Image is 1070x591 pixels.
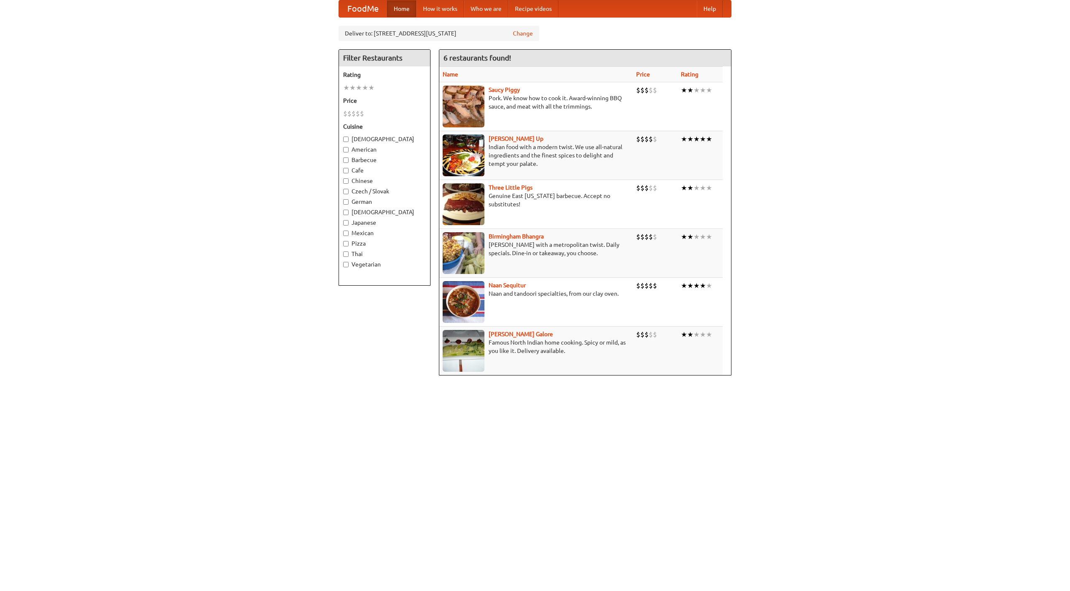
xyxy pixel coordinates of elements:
[343,157,349,163] input: Barbecue
[513,29,533,38] a: Change
[645,134,649,144] li: $
[356,109,360,118] li: $
[706,330,712,339] li: ★
[687,281,693,290] li: ★
[693,281,700,290] li: ★
[347,109,352,118] li: $
[343,220,349,226] input: Japanese
[649,232,653,241] li: $
[343,251,349,257] input: Thai
[343,109,347,118] li: $
[352,109,356,118] li: $
[653,330,657,339] li: $
[443,134,484,176] img: curryup.jpg
[343,96,426,105] h5: Price
[343,239,426,248] label: Pizza
[649,330,653,339] li: $
[700,134,706,144] li: ★
[636,134,640,144] li: $
[700,183,706,193] li: ★
[645,330,649,339] li: $
[636,281,640,290] li: $
[706,183,712,193] li: ★
[681,330,687,339] li: ★
[653,134,657,144] li: $
[687,86,693,95] li: ★
[443,86,484,127] img: saucy.jpg
[636,330,640,339] li: $
[687,134,693,144] li: ★
[489,331,553,337] a: [PERSON_NAME] Galore
[681,232,687,241] li: ★
[443,192,629,208] p: Genuine East [US_STATE] barbecue. Accept no substitutes!
[343,250,426,258] label: Thai
[443,54,511,62] ng-pluralize: 6 restaurants found!
[343,156,426,164] label: Barbecue
[693,134,700,144] li: ★
[681,183,687,193] li: ★
[681,281,687,290] li: ★
[640,281,645,290] li: $
[645,281,649,290] li: $
[343,135,426,143] label: [DEMOGRAPHIC_DATA]
[489,233,544,240] b: Birmingham Bhangra
[681,71,698,78] a: Rating
[489,184,532,191] b: Three Little Pigs
[343,137,349,142] input: [DEMOGRAPHIC_DATA]
[443,330,484,372] img: currygalore.jpg
[706,232,712,241] li: ★
[343,199,349,205] input: German
[687,232,693,241] li: ★
[343,208,426,216] label: [DEMOGRAPHIC_DATA]
[356,83,362,92] li: ★
[343,260,426,269] label: Vegetarian
[343,147,349,152] input: American
[343,168,349,173] input: Cafe
[649,281,653,290] li: $
[697,0,723,17] a: Help
[645,86,649,95] li: $
[343,229,426,237] label: Mexican
[343,187,426,195] label: Czech / Slovak
[653,86,657,95] li: $
[443,143,629,168] p: Indian food with a modern twist. We use all-natural ingredients and the finest spices to delight ...
[464,0,508,17] a: Who we are
[706,86,712,95] li: ★
[416,0,464,17] a: How it works
[343,210,349,215] input: [DEMOGRAPHIC_DATA]
[706,134,712,144] li: ★
[508,0,558,17] a: Recipe videos
[443,289,629,298] p: Naan and tandoori specialties, from our clay oven.
[649,134,653,144] li: $
[443,71,458,78] a: Name
[443,183,484,225] img: littlepigs.jpg
[636,86,640,95] li: $
[443,94,629,111] p: Pork. We know how to cook it. Award-winning BBQ sauce, and meat with all the trimmings.
[636,71,650,78] a: Price
[387,0,416,17] a: Home
[343,145,426,154] label: American
[653,232,657,241] li: $
[489,282,526,289] a: Naan Sequitur
[443,241,629,257] p: [PERSON_NAME] with a metropolitan twist. Daily specials. Dine-in or takeaway, you choose.
[343,177,426,185] label: Chinese
[645,232,649,241] li: $
[339,50,430,66] h4: Filter Restaurants
[649,86,653,95] li: $
[700,86,706,95] li: ★
[349,83,356,92] li: ★
[693,330,700,339] li: ★
[653,281,657,290] li: $
[681,134,687,144] li: ★
[339,26,539,41] div: Deliver to: [STREET_ADDRESS][US_STATE]
[343,262,349,267] input: Vegetarian
[636,183,640,193] li: $
[343,122,426,131] h5: Cuisine
[649,183,653,193] li: $
[489,135,543,142] a: [PERSON_NAME] Up
[343,189,349,194] input: Czech / Slovak
[343,83,349,92] li: ★
[368,83,374,92] li: ★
